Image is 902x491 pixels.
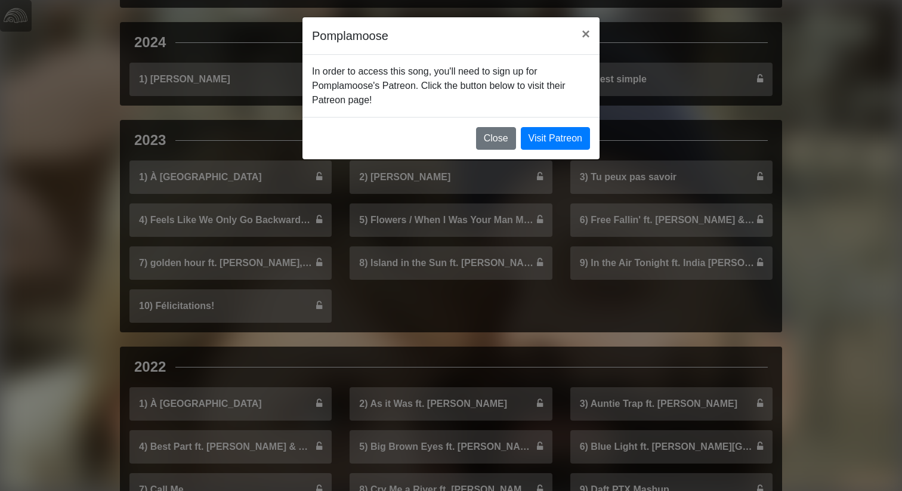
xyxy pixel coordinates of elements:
a: Visit Patreon [521,127,590,150]
span: × [582,26,590,42]
button: Close [572,17,600,51]
h5: Pomplamoose [312,27,388,45]
button: Close [476,127,516,150]
div: In order to access this song, you'll need to sign up for Pomplamoose's Patreon. Click the button ... [302,55,600,117]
